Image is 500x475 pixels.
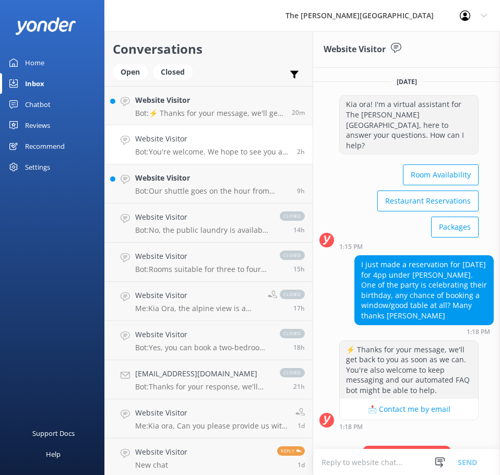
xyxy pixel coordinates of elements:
div: Open [113,64,148,80]
div: Settings [25,157,50,177]
span: 12:42pm 11-Aug-2025 (UTC +12:00) Pacific/Auckland [297,421,305,430]
a: Website VisitorBot:You're welcome. We hope to see you at The [PERSON_NAME][GEOGRAPHIC_DATA] soon!2h [105,125,313,164]
strong: 1:15 PM [339,244,363,250]
span: 07:12pm 11-Aug-2025 (UTC +12:00) Pacific/Auckland [293,304,305,313]
div: I just made a reservation for [DATE] for 4pp under [PERSON_NAME]. One of the party is celebrating... [355,256,493,325]
span: 09:49pm 11-Aug-2025 (UTC +12:00) Pacific/Auckland [293,265,305,274]
p: Me: Kia Ora, the alpine view is a partially obstructed view found in our Superior rooms. [GEOGRAP... [135,304,260,313]
div: Inbox [25,73,44,94]
p: Bot: Yes, you can book a two-bedroom suite for four adults and a child. Rooms suitable for three ... [135,343,269,352]
div: Kia ora! I'm a virtual assistant for The [PERSON_NAME][GEOGRAPHIC_DATA], here to answer your ques... [340,96,478,154]
a: Website VisitorBot:No, the public laundry is available to guests at no charge.closed14h [105,204,313,243]
h4: Website Visitor [135,290,260,301]
a: [EMAIL_ADDRESS][DOMAIN_NAME]Bot:Thanks for your response, we'll get back to you as soon as we can... [105,360,313,399]
a: Open [113,66,153,77]
h4: Website Visitor [135,251,269,262]
p: Bot: You're welcome. We hope to see you at The [PERSON_NAME][GEOGRAPHIC_DATA] soon! [135,147,289,157]
h4: Website Visitor [135,329,269,340]
h4: Website Visitor [135,211,269,223]
a: Website VisitorBot:Yes, you can book a two-bedroom suite for four adults and a child. Rooms suita... [105,321,313,360]
div: 01:18pm 11-Aug-2025 (UTC +12:00) Pacific/Auckland [339,423,479,430]
span: Team member online [363,446,451,459]
button: Room Availability [403,164,479,185]
a: Website VisitorBot:Our shuttle goes on the hour from 8:00am, returning at 15 minutes past the hou... [105,164,313,204]
h2: Conversations [113,39,305,59]
div: 01:15pm 11-Aug-2025 (UTC +12:00) Pacific/Auckland [339,243,479,250]
span: closed [280,211,305,221]
p: New chat [135,460,187,470]
button: Restaurant Reservations [377,191,479,211]
button: 📩 Contact me by email [340,399,478,420]
h4: Website Visitor [135,407,288,419]
div: ⚡ Thanks for your message, we'll get back to you as soon as we can. You're also welcome to keep m... [340,341,478,399]
a: Website VisitorBot:⚡ Thanks for your message, we'll get back to you as soon as we can. You're als... [105,86,313,125]
div: Home [25,52,44,73]
span: [DATE] [390,77,423,86]
div: Support Docs [32,423,75,444]
a: Closed [153,66,198,77]
div: Reviews [25,115,50,136]
strong: 1:18 PM [467,329,490,335]
img: yonder-white-logo.png [16,17,76,34]
div: Help [46,444,61,465]
h4: Website Visitor [135,172,289,184]
h3: Website Visitor [324,43,386,56]
span: closed [280,251,305,260]
strong: 1:18 PM [339,424,363,430]
span: 03:38pm 11-Aug-2025 (UTC +12:00) Pacific/Auckland [293,382,305,391]
div: Recommend [25,136,65,157]
a: Website VisitorBot:Rooms suitable for three to four people include the Superior Two Bedroom Apart... [105,243,313,282]
p: Me: Kia ora, Can you please provide us with dates you want to make a reservation in the restauran... [135,421,288,431]
span: closed [280,290,305,299]
span: 03:50am 12-Aug-2025 (UTC +12:00) Pacific/Auckland [297,186,305,195]
p: Bot: Our shuttle goes on the hour from 8:00am, returning at 15 minutes past the hour, up until 10... [135,186,289,196]
h4: Website Visitor [135,446,187,458]
p: Bot: ⚡ Thanks for your message, we'll get back to you as soon as we can. You're also welcome to k... [135,109,284,118]
a: Website VisitorMe:Kia Ora, the alpine view is a partially obstructed view found in our Superior r... [105,282,313,321]
p: Bot: No, the public laundry is available to guests at no charge. [135,225,269,235]
a: Website VisitorMe:Kia ora, Can you please provide us with dates you want to make a reservation in... [105,399,313,438]
p: Bot: Thanks for your response, we'll get back to you as soon as we can during opening hours. [135,382,269,391]
span: closed [280,368,305,377]
div: 01:18pm 11-Aug-2025 (UTC +12:00) Pacific/Auckland [354,328,494,335]
h4: Website Visitor [135,94,284,106]
div: Chatbot [25,94,51,115]
span: closed [280,329,305,338]
h4: Website Visitor [135,133,289,145]
span: Reply [277,446,305,456]
button: Packages [431,217,479,238]
p: Bot: Rooms suitable for three to four people include the Superior Two Bedroom Apartment, Lake Vie... [135,265,269,274]
span: 10:48am 12-Aug-2025 (UTC +12:00) Pacific/Auckland [297,147,305,156]
div: Closed [153,64,193,80]
h4: [EMAIL_ADDRESS][DOMAIN_NAME] [135,368,269,379]
span: 10:29pm 11-Aug-2025 (UTC +12:00) Pacific/Auckland [293,225,305,234]
span: 05:58pm 11-Aug-2025 (UTC +12:00) Pacific/Auckland [293,343,305,352]
span: 03:47am 11-Aug-2025 (UTC +12:00) Pacific/Auckland [297,460,305,469]
span: 12:31pm 12-Aug-2025 (UTC +12:00) Pacific/Auckland [292,108,305,117]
